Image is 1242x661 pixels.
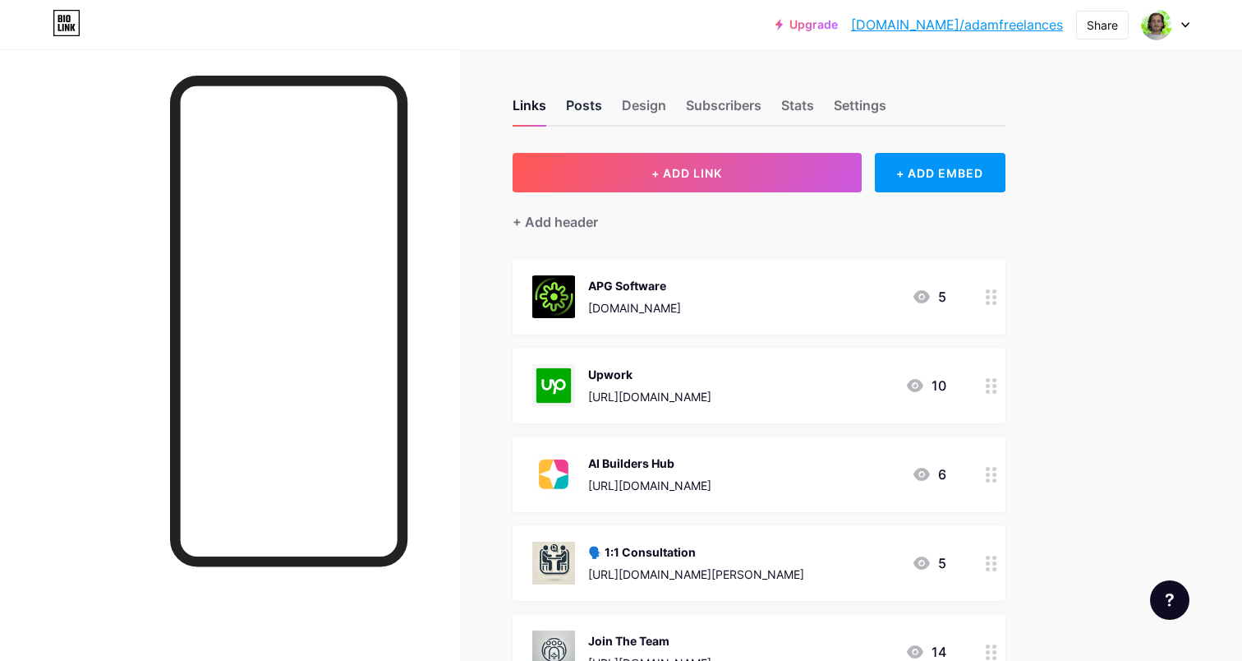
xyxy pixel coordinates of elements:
a: Upgrade [775,18,838,31]
div: Upwork [588,366,711,383]
div: Posts [566,95,602,125]
div: Share [1087,16,1118,34]
img: Upwork [532,364,575,407]
div: + Add header [513,212,598,232]
div: Design [622,95,666,125]
button: + ADD LINK [513,153,862,192]
div: [DOMAIN_NAME] [588,299,681,317]
img: APG Software [532,275,575,318]
div: AI Builders Hub [588,455,711,472]
div: 5 [912,287,946,307]
div: + ADD EMBED [875,153,1005,192]
div: APG Software [588,277,681,294]
div: 5 [912,553,946,573]
div: 10 [905,376,946,395]
div: Settings [834,95,886,125]
div: [URL][DOMAIN_NAME] [588,477,711,494]
img: AI Builders Hub [532,453,575,496]
span: + ADD LINK [651,166,722,180]
div: 🗣️ 1:1 Consultation [588,543,804,561]
img: adamfreelances [1141,9,1172,40]
div: Subscribers [686,95,761,125]
div: 6 [912,465,946,484]
div: [URL][DOMAIN_NAME] [588,388,711,405]
a: [DOMAIN_NAME]/adamfreelances [851,15,1063,35]
div: Join The Team [588,632,711,649]
div: Stats [781,95,814,125]
div: [URL][DOMAIN_NAME][PERSON_NAME] [588,566,804,583]
div: Links [513,95,546,125]
img: 🗣️ 1:1 Consultation [532,542,575,585]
